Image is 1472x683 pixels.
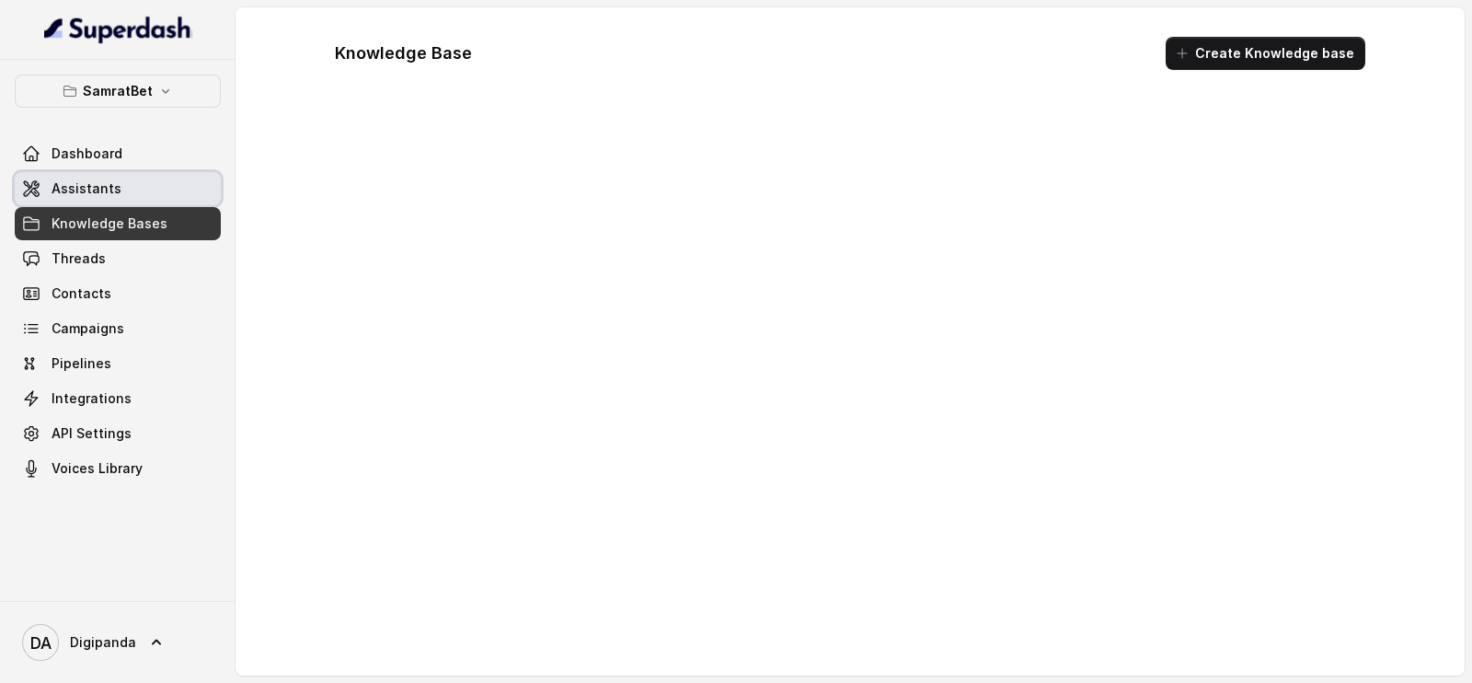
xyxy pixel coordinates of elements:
a: Dashboard [15,137,221,170]
span: Contacts [52,284,111,303]
a: Contacts [15,277,221,310]
a: Campaigns [15,312,221,345]
a: Pipelines [15,347,221,380]
a: Voices Library [15,452,221,485]
span: Integrations [52,389,132,408]
button: Create Knowledge base [1166,37,1365,70]
span: Assistants [52,179,121,198]
a: Integrations [15,382,221,415]
span: Pipelines [52,354,111,373]
span: API Settings [52,424,132,443]
h1: Knowledge Base [335,39,472,68]
span: Campaigns [52,319,124,338]
span: Voices Library [52,459,143,478]
a: Digipanda [15,617,221,668]
span: Dashboard [52,145,122,163]
a: API Settings [15,417,221,450]
a: Knowledge Bases [15,207,221,240]
text: DA [30,633,52,653]
span: Knowledge Bases [52,214,167,233]
button: SamratBet [15,75,221,108]
a: Threads [15,242,221,275]
span: Threads [52,249,106,268]
a: Assistants [15,172,221,205]
span: Digipanda [70,633,136,652]
p: SamratBet [83,80,153,102]
img: light.svg [44,15,192,44]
